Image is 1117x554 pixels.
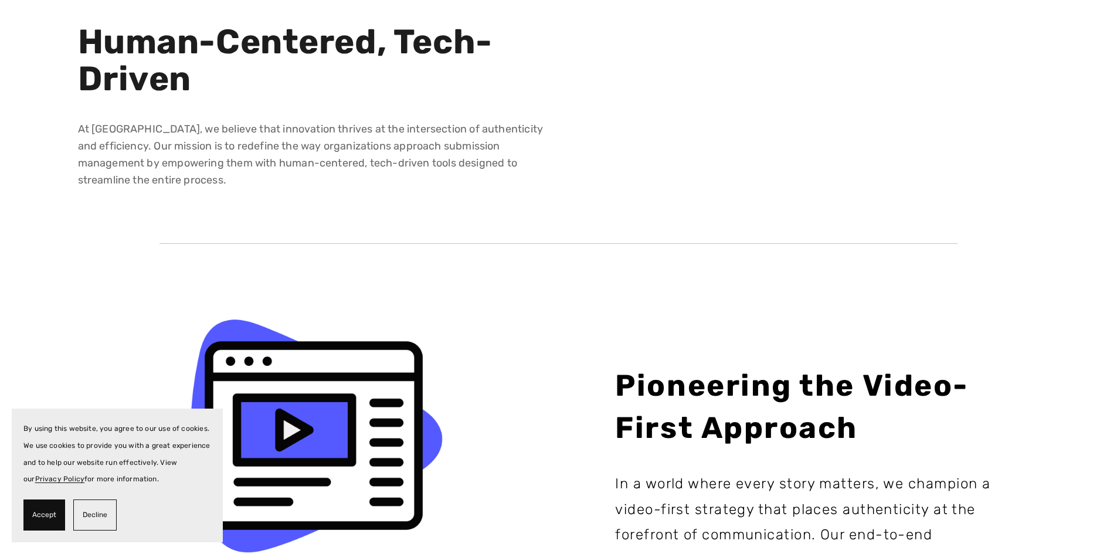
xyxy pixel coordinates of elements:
[615,368,968,446] strong: Pioneering the Video-First Approach
[35,475,85,483] a: Privacy Policy
[12,409,223,542] section: Cookie banner
[23,420,211,488] p: By using this website, you agree to our use of cookies. We use cookies to provide you with a grea...
[78,121,549,188] p: At [GEOGRAPHIC_DATA], we believe that innovation thrives at the intersection of authenticity and ...
[78,23,549,98] h1: Human-Centered, Tech-Driven
[1058,498,1117,554] iframe: Chat Widget
[83,507,107,524] span: Decline
[23,499,65,531] button: Accept
[73,499,117,531] button: Decline
[32,507,56,524] span: Accept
